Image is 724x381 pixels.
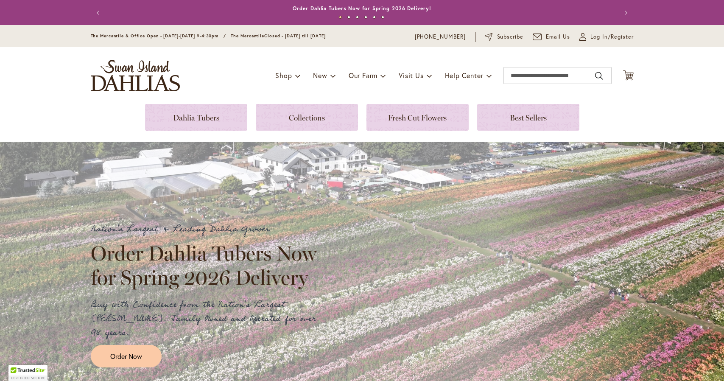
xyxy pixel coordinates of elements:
[497,33,524,41] span: Subscribe
[356,16,359,19] button: 3 of 6
[381,16,384,19] button: 6 of 6
[339,16,342,19] button: 1 of 6
[91,298,324,340] p: Buy with Confidence from the Nation's Largest [PERSON_NAME]. Family Owned and Operated for over 9...
[546,33,570,41] span: Email Us
[533,33,570,41] a: Email Us
[415,33,466,41] a: [PHONE_NUMBER]
[590,33,634,41] span: Log In/Register
[347,16,350,19] button: 2 of 6
[617,4,634,21] button: Next
[91,222,324,236] p: Nation's Largest & Leading Dahlia Grower
[373,16,376,19] button: 5 of 6
[91,60,180,91] a: store logo
[91,345,162,367] a: Order Now
[364,16,367,19] button: 4 of 6
[264,33,325,39] span: Closed - [DATE] till [DATE]
[579,33,634,41] a: Log In/Register
[8,365,48,381] div: TrustedSite Certified
[275,71,292,80] span: Shop
[399,71,423,80] span: Visit Us
[445,71,484,80] span: Help Center
[91,33,265,39] span: The Mercantile & Office Open - [DATE]-[DATE] 9-4:30pm / The Mercantile
[313,71,327,80] span: New
[485,33,523,41] a: Subscribe
[91,4,108,21] button: Previous
[349,71,377,80] span: Our Farm
[293,5,431,11] a: Order Dahlia Tubers Now for Spring 2026 Delivery!
[110,351,142,361] span: Order Now
[91,241,324,289] h2: Order Dahlia Tubers Now for Spring 2026 Delivery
